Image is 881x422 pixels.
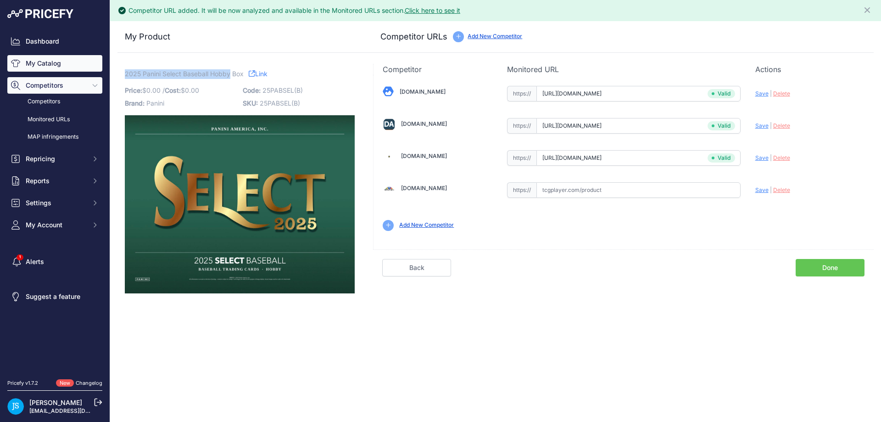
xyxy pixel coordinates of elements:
a: Dashboard [7,33,102,50]
div: Competitor URL added. It will be now analyzed and available in the Monitored URLs section. [128,6,460,15]
span: Delete [773,186,790,193]
span: | [770,186,772,193]
button: Reports [7,173,102,189]
span: New [56,379,74,387]
a: Click here to see it [405,6,460,14]
a: My Catalog [7,55,102,72]
span: Settings [26,198,86,208]
a: Suggest a feature [7,288,102,305]
h3: Competitor URLs [380,30,447,43]
span: Delete [773,154,790,161]
a: Changelog [76,380,102,386]
span: SKU: [243,99,258,107]
a: Done [796,259,864,276]
a: [PERSON_NAME] [29,399,82,406]
a: [DOMAIN_NAME] [401,120,447,127]
span: https:// [507,182,536,198]
button: My Account [7,217,102,233]
span: 0.00 [185,86,199,94]
input: steelcitycollectibles.com/product [536,150,741,166]
a: Back [382,259,451,276]
span: https:// [507,86,536,101]
span: | [770,154,772,161]
span: 0.00 [146,86,161,94]
span: My Account [26,220,86,230]
span: Delete [773,122,790,129]
span: Competitors [26,81,86,90]
h3: My Product [125,30,355,43]
a: Alerts [7,253,102,270]
span: Cost: [165,86,181,94]
input: blowoutcards.com/product [536,86,741,101]
span: | [770,90,772,97]
a: [DOMAIN_NAME] [400,88,446,95]
img: Pricefy Logo [7,9,73,18]
a: [DOMAIN_NAME] [401,152,447,159]
button: Competitors [7,77,102,94]
span: | [770,122,772,129]
p: Monitored URL [507,64,741,75]
span: 25PABSEL(B) [260,99,300,107]
div: Pricefy v1.7.2 [7,379,38,387]
a: [DOMAIN_NAME] [401,185,447,191]
a: MAP infringements [7,129,102,145]
button: Repricing [7,151,102,167]
p: $ [125,84,237,97]
a: Monitored URLs [7,112,102,128]
a: [EMAIL_ADDRESS][DOMAIN_NAME] [29,407,125,414]
button: Close [863,4,874,15]
a: Add New Competitor [399,221,454,228]
a: Link [249,68,268,79]
span: 2025 Panini Select Baseball Hobby Box [125,68,244,79]
span: Save [755,122,769,129]
p: Actions [755,64,864,75]
nav: Sidebar [7,33,102,368]
span: Price: [125,86,142,94]
a: Add New Competitor [468,33,522,39]
a: Competitors [7,94,102,110]
span: Save [755,154,769,161]
input: tcgplayer.com/product [536,182,741,198]
span: Save [755,186,769,193]
span: / $ [162,86,199,94]
span: Save [755,90,769,97]
button: Settings [7,195,102,211]
span: Panini [146,99,164,107]
span: Reports [26,176,86,186]
span: Brand: [125,99,145,107]
input: dacardworld.com/product [536,118,741,134]
span: Repricing [26,154,86,163]
p: Competitor [383,64,492,75]
span: Code: [243,86,261,94]
span: 25PABSEL(B) [262,86,303,94]
span: https:// [507,118,536,134]
span: Delete [773,90,790,97]
span: https:// [507,150,536,166]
